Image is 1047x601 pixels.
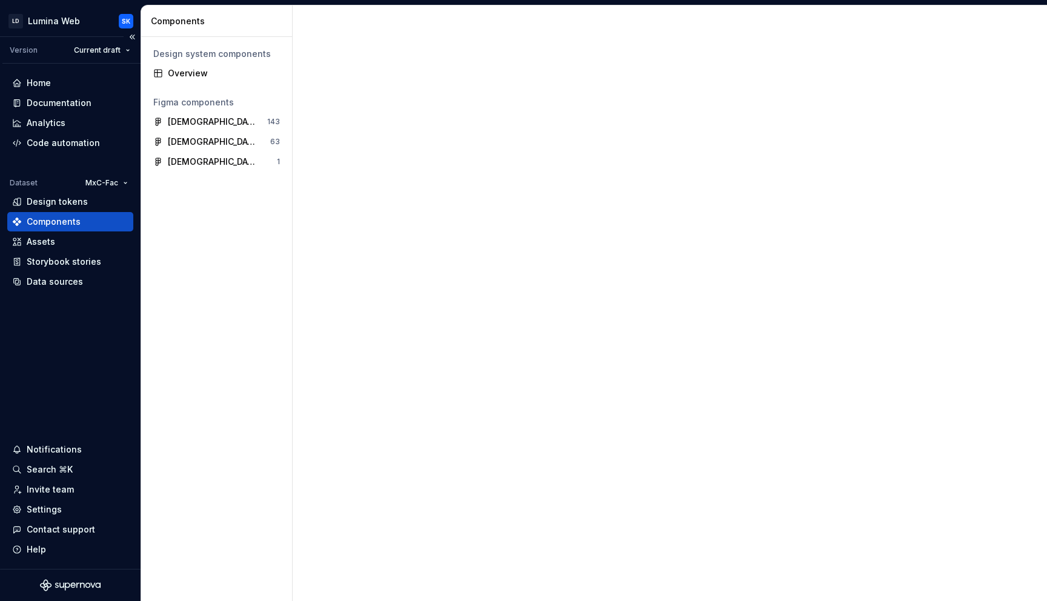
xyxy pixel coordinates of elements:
button: Help [7,540,133,559]
a: Invite team [7,480,133,499]
div: Data sources [27,276,83,288]
div: Assets [27,236,55,248]
div: Design system components [153,48,280,60]
button: Notifications [7,440,133,459]
a: Assets [7,232,133,251]
span: Current draft [74,45,121,55]
div: Invite team [27,483,74,496]
div: Components [151,15,287,27]
a: [DEMOGRAPHIC_DATA] Web - Core Components63 [148,132,285,151]
div: Code automation [27,137,100,149]
a: [DEMOGRAPHIC_DATA] Web - Design Helper1 [148,152,285,171]
a: Design tokens [7,192,133,211]
button: Collapse sidebar [124,28,141,45]
div: Components [27,216,81,228]
div: Dataset [10,178,38,188]
a: Home [7,73,133,93]
svg: Supernova Logo [40,579,101,591]
div: 143 [267,117,280,127]
div: Contact support [27,523,95,536]
div: [DEMOGRAPHIC_DATA] Web - Assets [168,116,258,128]
div: [DEMOGRAPHIC_DATA] Web - Design Helper [168,156,258,168]
div: Search ⌘K [27,463,73,476]
a: Overview [148,64,285,83]
div: Lumina Web [28,15,80,27]
div: Figma components [153,96,280,108]
div: Storybook stories [27,256,101,268]
div: 63 [270,137,280,147]
a: Components [7,212,133,231]
a: Analytics [7,113,133,133]
div: Overview [168,67,280,79]
a: Data sources [7,272,133,291]
button: Contact support [7,520,133,539]
div: Settings [27,503,62,516]
div: Home [27,77,51,89]
button: Search ⌘K [7,460,133,479]
span: MxC-Fac [85,178,118,188]
div: Help [27,543,46,556]
div: Documentation [27,97,91,109]
div: Notifications [27,443,82,456]
div: SK [122,16,130,26]
div: Version [10,45,38,55]
button: LDLumina WebSK [2,8,138,34]
button: Current draft [68,42,136,59]
div: LD [8,14,23,28]
div: 1 [277,157,280,167]
a: [DEMOGRAPHIC_DATA] Web - Assets143 [148,112,285,131]
div: [DEMOGRAPHIC_DATA] Web - Core Components [168,136,258,148]
div: Analytics [27,117,65,129]
button: MxC-Fac [80,174,133,191]
a: Settings [7,500,133,519]
div: Design tokens [27,196,88,208]
a: Code automation [7,133,133,153]
a: Storybook stories [7,252,133,271]
a: Documentation [7,93,133,113]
